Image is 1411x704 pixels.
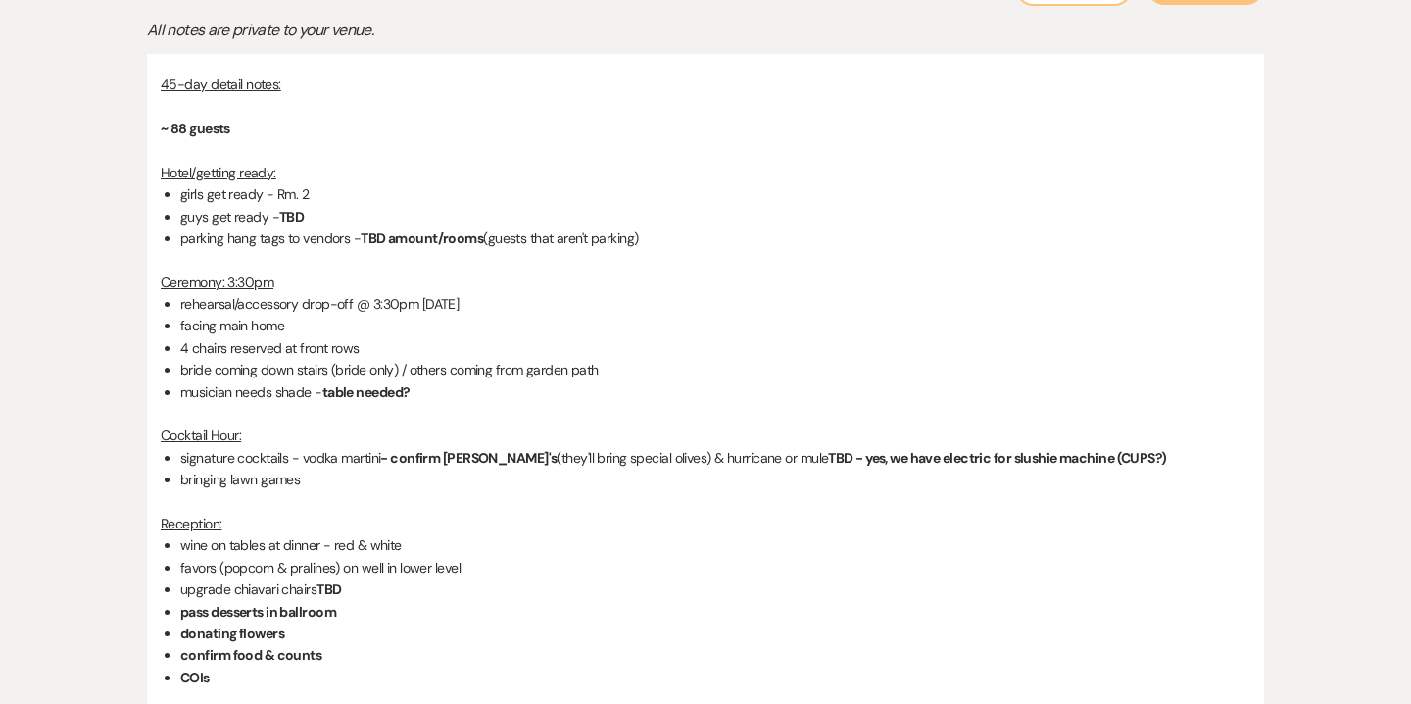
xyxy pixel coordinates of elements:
li: upgrade chiavari chairs [180,578,1250,600]
li: wine on tables at dinner - red & white [180,534,1250,556]
li: parking hang tags to vendors - (guests that aren't parking) [180,227,1250,249]
strong: TBD [316,580,341,598]
li: signature cocktails - vodka martini (they'll bring special olives) & hurricane or mule [180,447,1250,469]
u: Hotel/getting ready: [161,164,276,181]
li: bride coming down stairs (bride only) / others coming from garden path [180,359,1250,380]
li: 4 chairs reserved at front rows [180,337,1250,359]
li: rehearsal/accessory drop-off @ 3:30pm [DATE] [180,293,1250,315]
strong: donating flowers [180,625,284,642]
u: Ceremony: 3:30pm [161,274,273,291]
li: favors (popcorn & pralines) on well in lower level [180,557,1250,578]
u: Reception: [161,515,221,532]
strong: ~ 88 guests [161,120,230,137]
li: bringing lawn games [180,469,1250,490]
strong: TBD amount/rooms [361,229,483,247]
strong: table needed? [322,383,411,401]
li: guys get ready - [180,206,1250,227]
li: musician needs shade - [180,381,1250,403]
strong: pass desserts in ballroom [180,603,336,621]
strong: confirm food & counts [180,646,321,664]
strong: TBD [279,208,304,226]
u: 45-day detail notes: [161,75,281,93]
li: girls get ready - Rm. 2 [180,183,1250,205]
strong: TBD - yes, we have electric for slushie machine (CUPS?) [828,449,1166,467]
u: Cocktail Hour: [161,427,241,444]
li: facing main home [180,315,1250,336]
strong: COIs [180,669,210,686]
p: All notes are private to your venue. [147,18,833,43]
strong: - confirm [PERSON_NAME]'s [380,449,557,467]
